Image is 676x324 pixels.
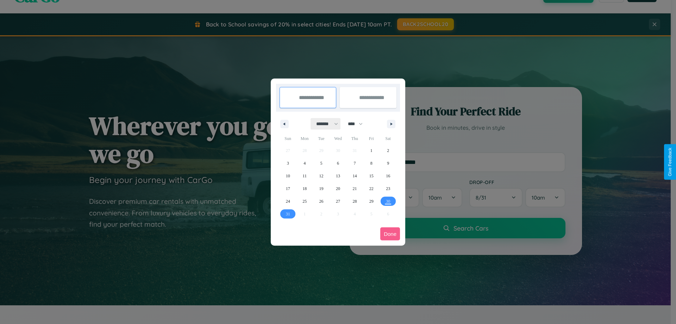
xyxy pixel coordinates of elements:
[337,157,339,170] span: 6
[380,157,396,170] button: 9
[280,133,296,144] span: Sun
[280,157,296,170] button: 3
[302,182,307,195] span: 18
[313,195,330,208] button: 26
[280,208,296,220] button: 31
[380,144,396,157] button: 2
[380,182,396,195] button: 23
[280,182,296,195] button: 17
[286,195,290,208] span: 24
[320,157,323,170] span: 5
[386,182,390,195] span: 23
[370,144,373,157] span: 1
[346,195,363,208] button: 28
[369,170,374,182] span: 15
[668,148,672,176] div: Give Feedback
[330,195,346,208] button: 27
[296,157,313,170] button: 4
[296,133,313,144] span: Mon
[280,195,296,208] button: 24
[313,157,330,170] button: 5
[380,133,396,144] span: Sat
[286,170,290,182] span: 10
[330,170,346,182] button: 13
[287,157,289,170] span: 3
[336,195,340,208] span: 27
[336,182,340,195] span: 20
[369,195,374,208] span: 29
[302,195,307,208] span: 25
[303,157,306,170] span: 4
[363,195,380,208] button: 29
[280,170,296,182] button: 10
[370,157,373,170] span: 8
[336,170,340,182] span: 13
[363,157,380,170] button: 8
[313,133,330,144] span: Tue
[353,157,356,170] span: 7
[363,144,380,157] button: 1
[369,182,374,195] span: 22
[319,182,324,195] span: 19
[319,170,324,182] span: 12
[346,170,363,182] button: 14
[363,170,380,182] button: 15
[286,208,290,220] span: 31
[346,133,363,144] span: Thu
[286,182,290,195] span: 17
[302,170,307,182] span: 11
[346,157,363,170] button: 7
[352,182,357,195] span: 21
[346,182,363,195] button: 21
[330,157,346,170] button: 6
[387,157,389,170] span: 9
[386,170,390,182] span: 16
[380,170,396,182] button: 16
[380,227,400,240] button: Done
[330,133,346,144] span: Wed
[313,170,330,182] button: 12
[313,182,330,195] button: 19
[296,170,313,182] button: 11
[352,195,357,208] span: 28
[363,182,380,195] button: 22
[380,195,396,208] button: 30
[319,195,324,208] span: 26
[330,182,346,195] button: 20
[363,133,380,144] span: Fri
[352,170,357,182] span: 14
[386,195,390,208] span: 30
[296,195,313,208] button: 25
[387,144,389,157] span: 2
[296,182,313,195] button: 18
